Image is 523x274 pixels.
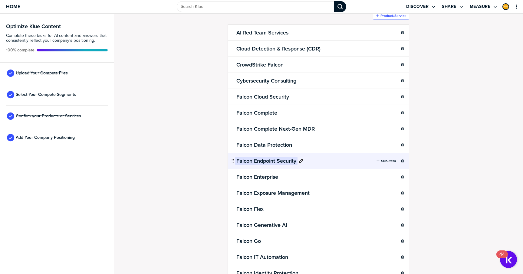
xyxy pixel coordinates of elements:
[442,4,456,9] label: Share
[334,1,346,12] div: Search Klue
[235,189,311,197] h2: Falcon Exposure Management
[235,221,288,229] h2: Falcon Generative AI
[16,71,68,76] span: Upload Your Compete Files
[228,121,409,137] li: Falcon Complete Next-Gen MDR
[228,105,409,121] li: Falcon Complete
[499,254,505,262] div: 44
[16,135,75,140] span: Add Your Company Positioning
[228,137,409,153] li: Falcon Data Protection
[228,201,409,217] li: Falcon Flex
[373,12,409,20] button: Product/Service
[235,28,290,37] h2: AI Red Team Services
[228,73,409,89] li: Cybersecurity Consulting
[228,89,409,105] li: Falcon Cloud Security
[503,4,508,9] img: f31863765b673dc5ab5d94bcddc1fa8b-sml.png
[235,237,262,245] h2: Falcon Go
[235,93,290,101] h2: Falcon Cloud Security
[228,185,409,201] li: Falcon Exposure Management
[6,24,108,29] h3: Optimize Klue Content
[235,253,289,261] h2: Falcon IT Automation
[6,33,108,43] span: Complete these tasks for AI content and answers that consistently reflect your company’s position...
[406,4,429,9] label: Discover
[235,141,293,149] h2: Falcon Data Protection
[235,157,298,165] h2: Falcon Endpoint Security
[381,158,396,163] label: Sub-Item
[502,3,509,10] div: Will Mishra
[228,249,409,265] li: Falcon IT Automation
[228,217,409,233] li: Falcon Generative AI
[6,4,20,9] span: Home
[228,233,409,249] li: Falcon Go
[502,3,510,11] a: Edit Profile
[228,169,409,185] li: Falcon Enterprise
[235,77,298,85] h2: Cybersecurity Consulting
[228,24,409,41] li: AI Red Team Services
[373,157,399,165] button: Sub-Item
[380,13,406,18] label: Product/Service
[235,44,322,53] h2: Cloud Detection & Response (CDR)
[228,153,409,169] li: Falcon Endpoint SecuritySub-Item
[16,114,81,119] span: Confirm your Products or Services
[235,125,316,133] h2: Falcon Complete Next-Gen MDR
[235,60,285,69] h2: CrowdStrike Falcon
[500,251,517,268] button: Open Resource Center, 44 new notifications
[177,1,334,12] input: Search Klue
[228,57,409,73] li: CrowdStrike Falcon
[228,41,409,57] li: Cloud Detection & Response (CDR)
[16,92,76,97] span: Select Your Compete Segments
[235,109,278,117] h2: Falcon Complete
[235,205,265,213] h2: Falcon Flex
[6,48,35,53] span: Active
[470,4,491,9] label: Measure
[235,173,279,181] h2: Falcon Enterprise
